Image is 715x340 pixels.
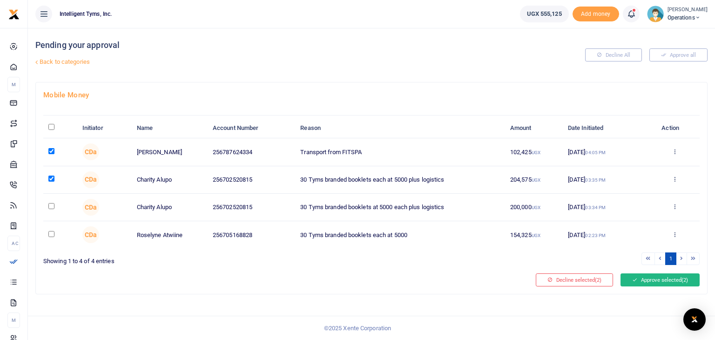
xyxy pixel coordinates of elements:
[532,205,540,210] small: UGX
[621,273,700,286] button: Approve selected(2)
[8,10,20,17] a: logo-small logo-large logo-large
[131,166,207,194] td: Charity Alupo
[33,54,481,70] a: Back to categories
[295,118,505,138] th: Reason: activate to sort column ascending
[585,150,606,155] small: 04:05 PM
[563,194,650,221] td: [DATE]
[208,138,295,166] td: 256787624334
[536,273,613,286] button: Decline selected(2)
[82,171,99,188] span: Charity Delmus alupo
[665,252,676,265] a: 1
[563,118,650,138] th: Date Initiated: activate to sort column ascending
[131,194,207,221] td: Charity Alupo
[520,6,569,22] a: UGX 555,125
[131,138,207,166] td: [PERSON_NAME]
[77,118,132,138] th: Initiator: activate to sort column ascending
[295,194,505,221] td: 30 Tyms branded booklets at 5000 each plus logistics
[527,9,562,19] span: UGX 555,125
[82,226,99,243] span: Charity Delmus alupo
[505,138,563,166] td: 102,425
[82,199,99,216] span: Charity Delmus alupo
[131,118,207,138] th: Name: activate to sort column ascending
[7,77,20,92] li: M
[208,221,295,248] td: 256705168828
[532,233,540,238] small: UGX
[131,221,207,248] td: Roselyne Atwiine
[35,40,481,50] h4: Pending your approval
[208,118,295,138] th: Account Number: activate to sort column ascending
[573,7,619,22] span: Add money
[505,221,563,248] td: 154,325
[295,166,505,194] td: 30 Tyms branded booklets each at 5000 plus logistics
[650,118,700,138] th: Action: activate to sort column ascending
[8,9,20,20] img: logo-small
[647,6,664,22] img: profile-user
[43,90,700,100] h4: Mobile Money
[516,6,573,22] li: Wallet ballance
[43,252,368,266] div: Showing 1 to 4 of 4 entries
[573,7,619,22] li: Toup your wallet
[505,194,563,221] td: 200,000
[295,138,505,166] td: Transport from FITSPA
[595,277,601,283] span: (2)
[7,313,20,328] li: M
[532,150,540,155] small: UGX
[295,221,505,248] td: 30 Tyms branded booklets each at 5000
[7,236,20,251] li: Ac
[208,194,295,221] td: 256702520815
[56,10,115,18] span: Intelligent Tyms, Inc.
[505,118,563,138] th: Amount: activate to sort column ascending
[82,143,99,160] span: Charity Delmus alupo
[563,166,650,194] td: [DATE]
[585,233,606,238] small: 02:23 PM
[647,6,708,22] a: profile-user [PERSON_NAME] Operations
[43,118,77,138] th: : activate to sort column descending
[681,277,688,283] span: (2)
[532,177,540,183] small: UGX
[683,308,706,331] div: Open Intercom Messenger
[208,166,295,194] td: 256702520815
[563,138,650,166] td: [DATE]
[668,14,708,22] span: Operations
[505,166,563,194] td: 204,575
[585,205,606,210] small: 03:34 PM
[573,10,619,17] a: Add money
[585,177,606,183] small: 03:35 PM
[563,221,650,248] td: [DATE]
[668,6,708,14] small: [PERSON_NAME]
